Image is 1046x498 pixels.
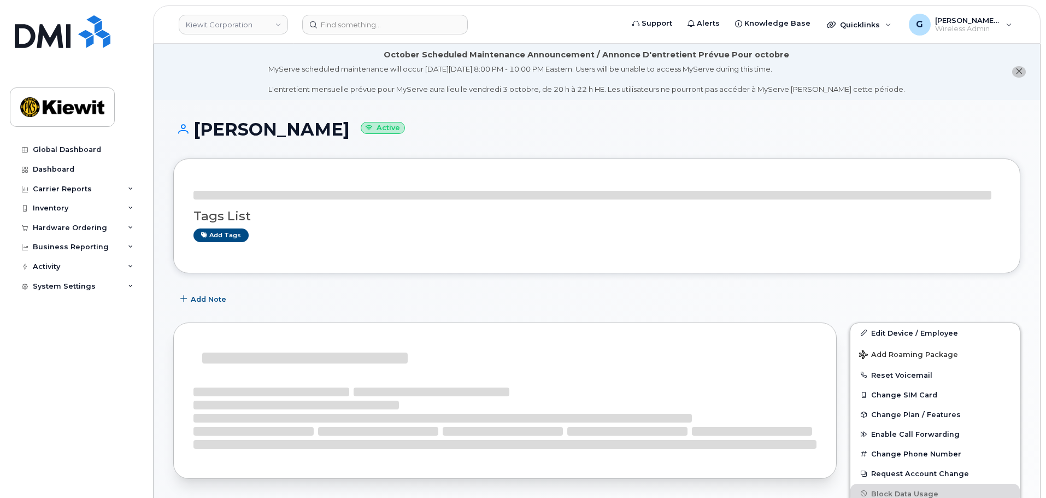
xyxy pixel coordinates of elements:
button: Change Phone Number [850,444,1020,464]
button: Request Account Change [850,464,1020,483]
small: Active [361,122,405,134]
button: close notification [1012,66,1026,78]
button: Enable Call Forwarding [850,424,1020,444]
button: Change SIM Card [850,385,1020,405]
button: Add Roaming Package [850,343,1020,365]
span: Enable Call Forwarding [871,430,960,438]
span: Change Plan / Features [871,411,961,419]
h1: [PERSON_NAME] [173,120,1020,139]
span: Add Roaming Package [859,350,958,361]
div: MyServe scheduled maintenance will occur [DATE][DATE] 8:00 PM - 10:00 PM Eastern. Users will be u... [268,64,905,95]
a: Edit Device / Employee [850,323,1020,343]
h3: Tags List [193,209,1000,223]
button: Add Note [173,290,236,309]
a: Add tags [193,229,249,242]
button: Change Plan / Features [850,405,1020,424]
div: October Scheduled Maintenance Announcement / Annonce D'entretient Prévue Pour octobre [384,49,789,61]
button: Reset Voicemail [850,365,1020,385]
span: Add Note [191,294,226,304]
